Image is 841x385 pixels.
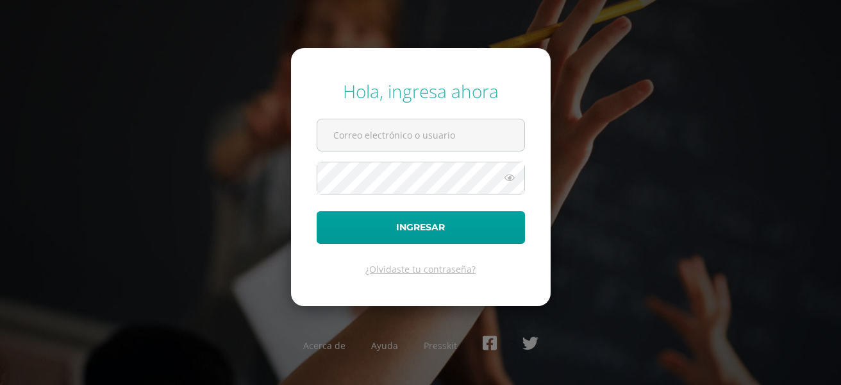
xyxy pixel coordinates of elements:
[317,79,525,103] div: Hola, ingresa ahora
[424,339,457,352] a: Presskit
[303,339,346,352] a: Acerca de
[371,339,398,352] a: Ayuda
[317,119,524,151] input: Correo electrónico o usuario
[365,263,476,275] a: ¿Olvidaste tu contraseña?
[317,211,525,244] button: Ingresar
